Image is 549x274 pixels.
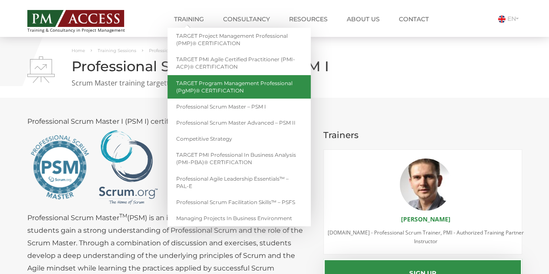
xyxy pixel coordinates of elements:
span: Training & Consultancy in Project Management [27,28,141,33]
a: Professional Scrum Master Advanced – PSM II [168,115,311,131]
a: TARGET PMI Professional in Business Analysis (PMI-PBA)® CERTIFICATION [168,147,311,170]
a: TARGET Program Management Professional (PgMP)® CERTIFICATION [168,75,311,99]
a: Competitive Strategy [168,131,311,147]
a: Resources [283,10,334,28]
a: Professional Agile Leadership Essentials™ – PAL-E [168,171,311,194]
sup: TM [119,212,127,219]
a: Professional Scrum Facilitation Skills™ – PSFS [168,194,311,210]
a: TARGET PMI Agile Certified Practitioner (PMI-ACP)® CERTIFICATION [168,51,311,75]
h3: Trainers [323,130,522,140]
a: About us [340,10,386,28]
a: [PERSON_NAME] [401,215,450,223]
a: Consultancy [217,10,276,28]
a: EN [498,15,522,23]
a: TARGET Project Management Professional (PMP)® CERTIFICATION [168,28,311,51]
a: Professional Scrum Master – PSM I [168,99,311,115]
img: PM ACCESS - Echipa traineri si consultanti certificati PMP: Narciss Popescu, Mihai Olaru, Monica ... [27,10,124,27]
span: [DOMAIN_NAME] - Professional Scrum Trainer, PMI - Authorized Training Partner Instructor [328,229,523,245]
img: Engleza [498,15,506,23]
a: Contact [392,10,435,28]
p: Professional Scrum Master I (PSM I) certification assessment is included. [27,115,311,207]
img: Professional Scrum Master™ – PSM I [27,56,55,83]
a: Training & Consultancy in Project Management [27,7,141,33]
a: Training [168,10,210,28]
span: Professional Scrum Master™ – PSM I [149,48,230,53]
a: Managing Projects in Business Environment [168,210,311,226]
a: Home [72,48,85,53]
a: Training Sessions [98,48,136,53]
